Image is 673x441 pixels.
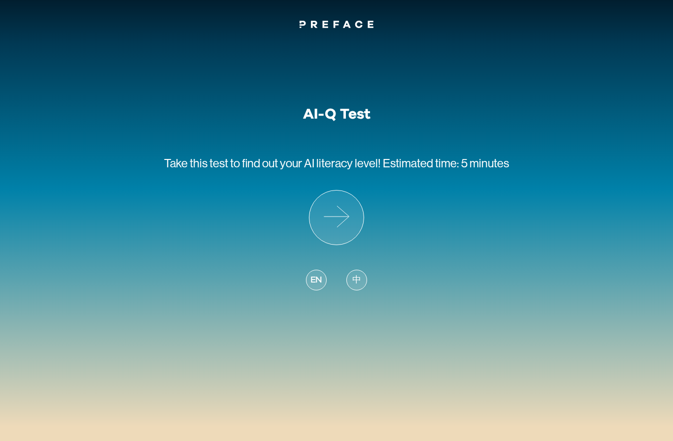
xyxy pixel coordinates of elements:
span: EN [310,274,322,287]
span: 中 [352,274,361,287]
span: find out your AI literacy level! [242,157,381,170]
span: Estimated time: 5 minutes [383,157,509,170]
span: Take this test to [164,157,240,170]
h1: AI-Q Test [303,105,370,123]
